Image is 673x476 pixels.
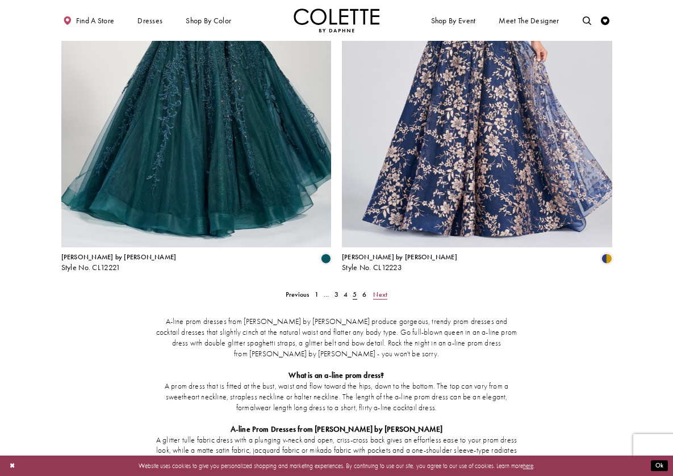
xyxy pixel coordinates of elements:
[286,290,310,299] span: Previous
[350,288,360,301] span: Current page
[294,9,380,32] img: Colette by Daphne
[312,288,321,301] a: 1
[283,288,312,301] a: Prev Page
[184,9,233,32] span: Shop by color
[186,16,231,25] span: Shop by color
[344,290,348,299] span: 4
[497,9,562,32] a: Meet the designer
[137,16,162,25] span: Dresses
[289,370,384,380] strong: What is an a-line prom dress?
[324,290,329,299] span: ...
[499,16,559,25] span: Meet the designer
[5,458,19,474] button: Close Dialog
[371,288,390,301] a: Next Page
[580,9,593,32] a: Toggle search
[135,9,165,32] span: Dresses
[61,263,121,272] span: Style No. CL12221
[360,288,369,301] a: 6
[294,9,380,32] a: Visit Home Page
[431,16,476,25] span: Shop By Event
[231,424,443,434] strong: A-line Prom Dresses from [PERSON_NAME] by [PERSON_NAME]
[353,290,357,299] span: 5
[315,290,319,299] span: 1
[61,9,116,32] a: Find a store
[76,16,115,25] span: Find a store
[153,317,519,360] p: A-line prom dresses from [PERSON_NAME] by [PERSON_NAME] produce gorgeous, trendy prom dresses and...
[601,254,612,264] i: Navy Blue/Gold
[321,254,331,264] i: Spruce
[341,288,350,301] a: 4
[153,381,519,414] p: A prom dress that is fitted at the bust, waist and flow toward the hips, down to the bottom. The ...
[342,252,457,262] span: [PERSON_NAME] by [PERSON_NAME]
[335,290,338,299] span: 3
[362,290,366,299] span: 6
[61,252,177,262] span: [PERSON_NAME] by [PERSON_NAME]
[429,9,478,32] span: Shop By Event
[373,290,387,299] span: Next
[342,263,402,272] span: Style No. CL12223
[523,462,533,470] a: here
[61,254,177,272] div: Colette by Daphne Style No. CL12221
[599,9,612,32] a: Check Wishlist
[651,461,668,471] button: Submit Dialog
[342,254,457,272] div: Colette by Daphne Style No. CL12223
[321,288,332,301] a: ...
[62,460,611,471] p: Website uses cookies to give you personalized shopping and marketing experiences. By continuing t...
[332,288,341,301] a: 3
